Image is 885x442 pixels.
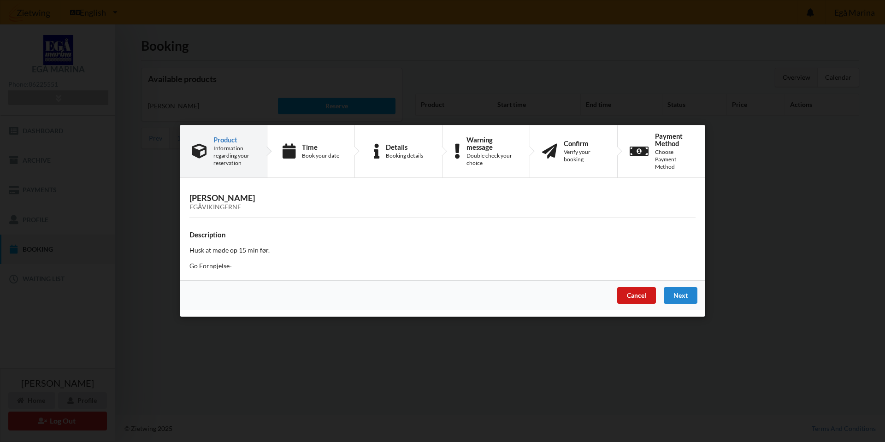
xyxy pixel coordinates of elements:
[664,288,697,304] div: Next
[189,230,696,239] h4: Description
[189,262,696,271] p: Go Fornøjelse-
[564,148,605,163] div: Verify your booking
[386,143,423,151] div: Details
[386,152,423,159] div: Booking details
[189,246,696,255] p: Husk at møde op 15 min før.
[302,143,339,151] div: Time
[466,152,518,167] div: Double check your choice
[189,204,696,212] div: Egåvikingerne
[213,136,255,143] div: Product
[189,193,696,212] h3: [PERSON_NAME]
[617,288,656,304] div: Cancel
[655,148,693,171] div: Choose Payment Method
[564,140,605,147] div: Confirm
[213,145,255,167] div: Information regarding your reservation
[302,152,339,159] div: Book your date
[655,132,693,147] div: Payment Method
[466,136,518,151] div: Warning message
